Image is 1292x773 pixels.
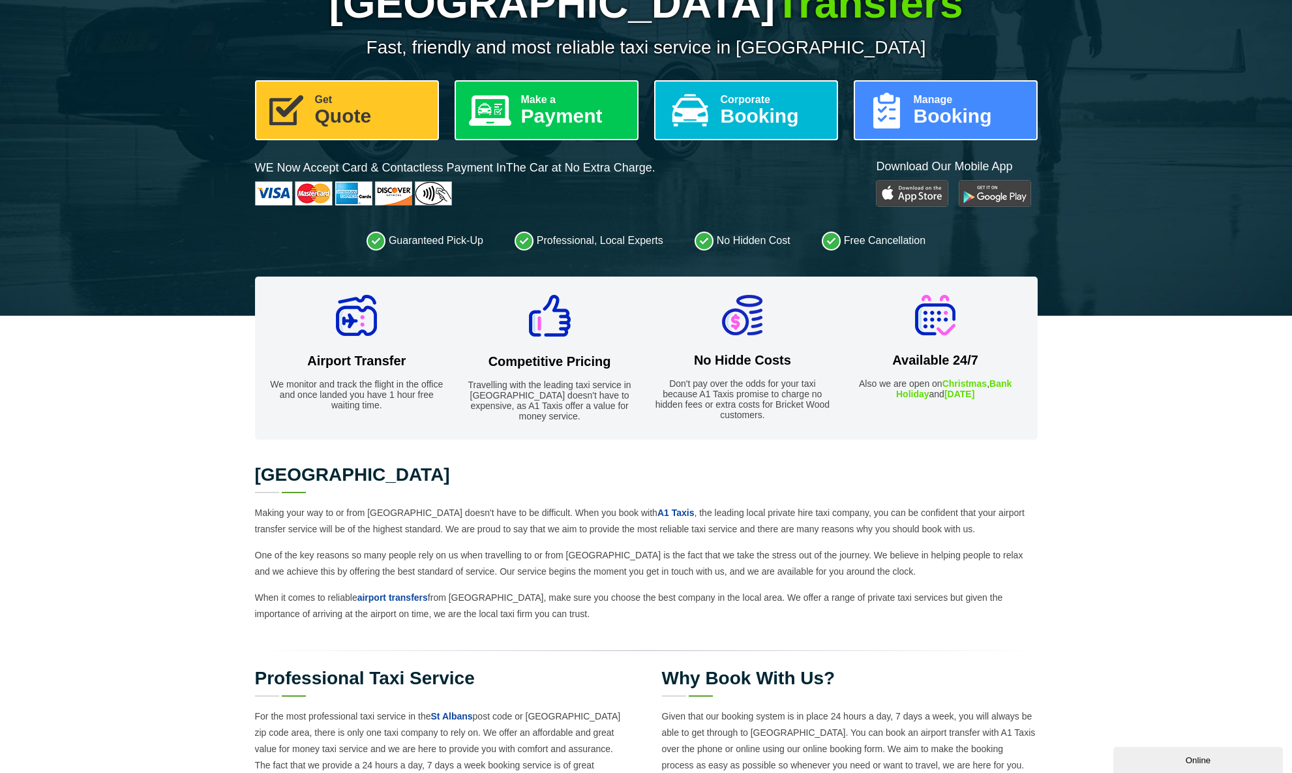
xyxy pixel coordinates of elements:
[431,711,473,721] a: St Albans
[695,231,790,250] li: No Hidden Cost
[255,547,1038,580] p: One of the key reasons so many people rely on us when travelling to or from [GEOGRAPHIC_DATA] is ...
[721,95,826,105] span: Corporate
[915,295,955,335] img: Available 24/7 Icon
[255,181,452,205] img: Cards
[255,669,631,688] h2: Professional Taxi Service
[822,231,925,250] li: Free Cancellation
[854,80,1038,140] a: ManageBooking
[529,295,571,337] img: Competitive Pricing Icon
[944,389,974,399] strong: [DATE]
[336,295,377,336] img: Airport Transfer Icon
[657,508,695,518] a: A1 Taxis
[255,37,1038,58] p: Fast, friendly and most reliable taxi service in [GEOGRAPHIC_DATA]
[959,180,1031,207] img: Google Play
[876,159,1037,175] p: Download Our Mobile App
[521,95,627,105] span: Make a
[255,590,1038,622] p: When it comes to reliable from [GEOGRAPHIC_DATA], make sure you choose the best company in the lo...
[268,379,446,410] p: We monitor and track the flight in the office and once landed you have 1 hour free waiting time.
[654,378,832,420] p: Don't pay over the odds for your taxi because A1 Taxis promise to charge no hidden fees or extra ...
[367,231,483,250] li: Guaranteed Pick-Up
[255,160,655,176] p: WE Now Accept Card & Contactless Payment In
[896,378,1012,399] strong: Bank Holiday
[662,669,1038,688] h2: Why book with us?
[315,95,427,105] span: Get
[255,505,1038,538] p: Making your way to or from [GEOGRAPHIC_DATA] doesn't have to be difficult. When you book with , t...
[268,354,446,369] h2: Airport Transfer
[654,80,838,140] a: CorporateBooking
[515,231,663,250] li: Professional, Local Experts
[1113,744,1285,773] iframe: chat widget
[914,95,1026,105] span: Manage
[847,378,1025,399] p: Also we are open on , and
[876,180,948,207] img: Play Store
[942,378,987,389] strong: Christmas
[847,353,1025,368] h2: Available 24/7
[460,354,638,369] h2: Competitive Pricing
[460,380,638,421] p: Travelling with the leading taxi service in [GEOGRAPHIC_DATA] doesn't have to expensive, as A1 Ta...
[357,592,428,603] a: airport transfers
[455,80,638,140] a: Make aPayment
[654,353,832,368] h2: No Hidde Costs
[506,161,655,174] span: The Car at No Extra Charge.
[722,295,762,335] img: No Hidde Costs Icon
[255,466,1038,484] h2: [GEOGRAPHIC_DATA]
[255,80,439,140] a: GetQuote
